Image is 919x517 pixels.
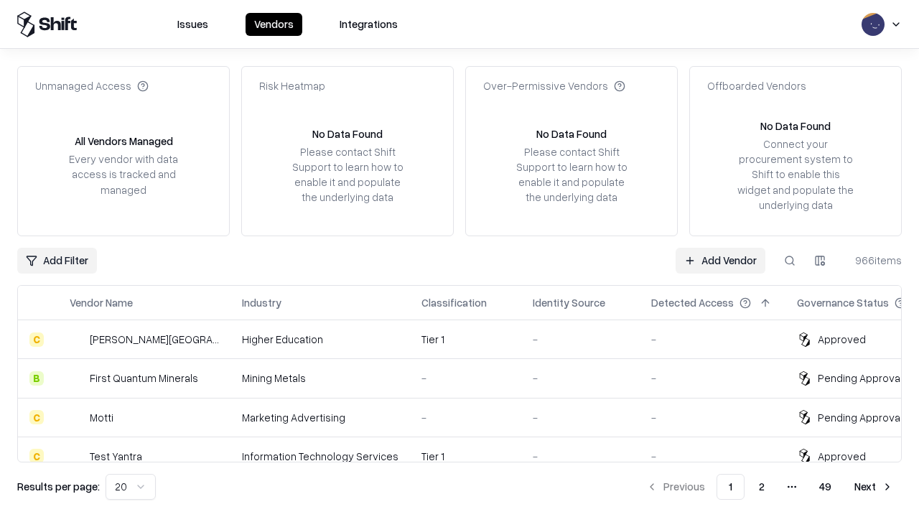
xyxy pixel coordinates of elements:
[533,332,628,347] div: -
[651,449,774,464] div: -
[242,410,398,425] div: Marketing Advertising
[29,332,44,347] div: C
[29,371,44,386] div: B
[242,371,398,386] div: Mining Metals
[736,136,855,213] div: Connect your procurement system to Shift to enable this widget and populate the underlying data
[259,78,325,93] div: Risk Heatmap
[707,78,806,93] div: Offboarded Vendors
[844,253,902,268] div: 966 items
[797,295,889,310] div: Governance Status
[35,78,149,93] div: Unmanaged Access
[246,13,302,36] button: Vendors
[818,410,902,425] div: Pending Approval
[651,410,774,425] div: -
[70,410,84,424] img: Motti
[169,13,217,36] button: Issues
[818,449,866,464] div: Approved
[533,295,605,310] div: Identity Source
[533,371,628,386] div: -
[846,474,902,500] button: Next
[242,332,398,347] div: Higher Education
[90,449,142,464] div: Test Yantra
[70,295,133,310] div: Vendor Name
[818,371,902,386] div: Pending Approval
[17,248,97,274] button: Add Filter
[29,410,44,424] div: C
[808,474,843,500] button: 49
[651,295,734,310] div: Detected Access
[90,371,198,386] div: First Quantum Minerals
[483,78,625,93] div: Over-Permissive Vendors
[760,118,831,134] div: No Data Found
[421,410,510,425] div: -
[533,410,628,425] div: -
[533,449,628,464] div: -
[242,295,281,310] div: Industry
[29,449,44,463] div: C
[676,248,765,274] a: Add Vendor
[512,144,631,205] div: Please contact Shift Support to learn how to enable it and populate the underlying data
[536,126,607,141] div: No Data Found
[717,474,745,500] button: 1
[421,332,510,347] div: Tier 1
[288,144,407,205] div: Please contact Shift Support to learn how to enable it and populate the underlying data
[17,479,100,494] p: Results per page:
[651,332,774,347] div: -
[312,126,383,141] div: No Data Found
[70,332,84,347] img: Reichman University
[90,410,113,425] div: Motti
[242,449,398,464] div: Information Technology Services
[638,474,902,500] nav: pagination
[651,371,774,386] div: -
[64,152,183,197] div: Every vendor with data access is tracked and managed
[421,371,510,386] div: -
[70,371,84,386] img: First Quantum Minerals
[70,449,84,463] img: Test Yantra
[421,295,487,310] div: Classification
[747,474,776,500] button: 2
[331,13,406,36] button: Integrations
[90,332,219,347] div: [PERSON_NAME][GEOGRAPHIC_DATA]
[818,332,866,347] div: Approved
[75,134,173,149] div: All Vendors Managed
[421,449,510,464] div: Tier 1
